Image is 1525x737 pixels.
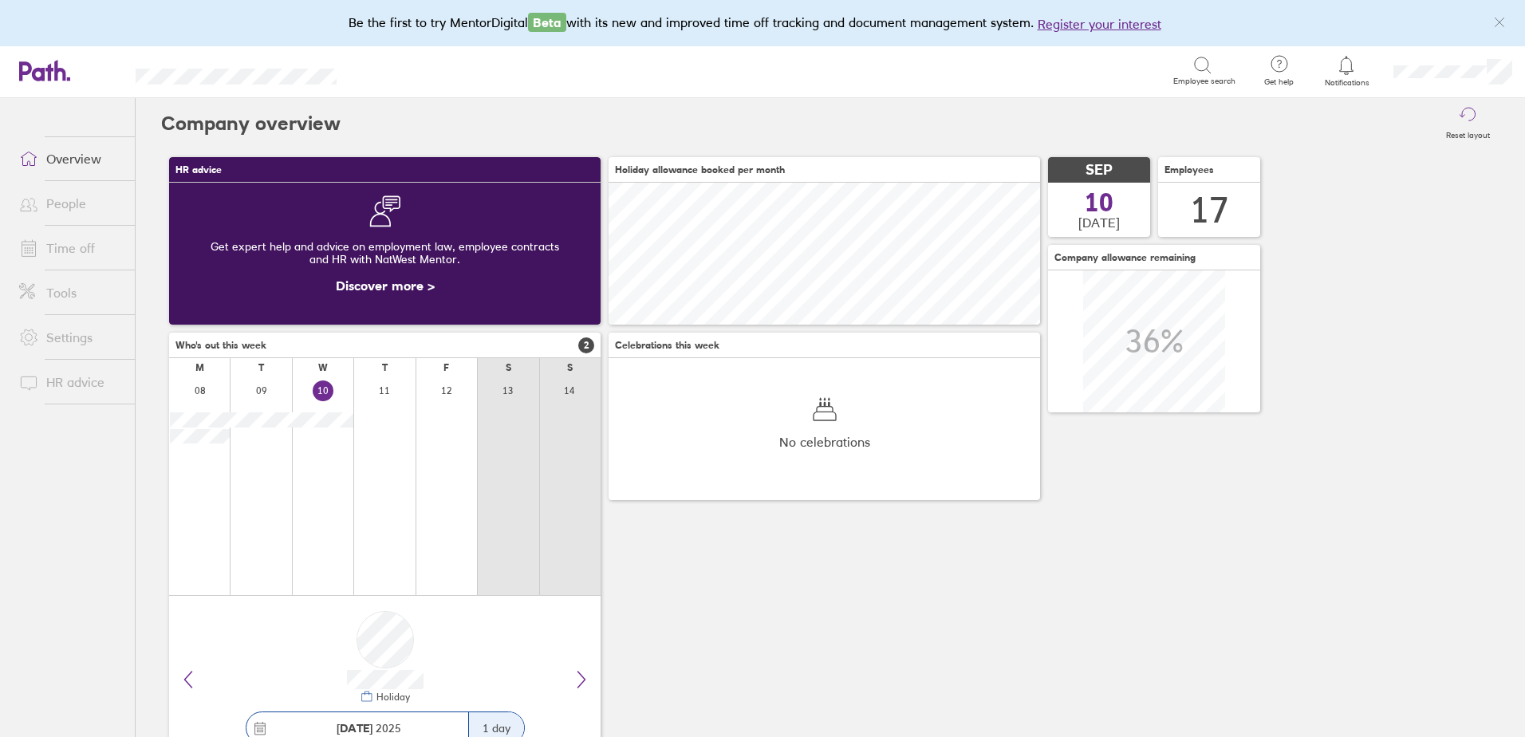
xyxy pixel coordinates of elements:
span: HR advice [175,164,222,175]
div: T [382,362,388,373]
a: Overview [6,143,135,175]
span: Who's out this week [175,340,266,351]
div: Holiday [373,692,410,703]
span: Beta [528,13,566,32]
div: Be the first to try MentorDigital with its new and improved time off tracking and document manage... [349,13,1177,33]
span: [DATE] [1078,215,1120,230]
span: 10 [1085,190,1113,215]
span: 2 [578,337,594,353]
div: W [318,362,328,373]
label: Reset layout [1436,126,1499,140]
div: S [567,362,573,373]
span: SEP [1086,162,1113,179]
div: S [506,362,511,373]
h2: Company overview [161,98,341,149]
div: T [258,362,264,373]
span: Notifications [1321,78,1373,88]
a: Time off [6,232,135,264]
span: Employees [1164,164,1214,175]
div: Get expert help and advice on employment law, employee contracts and HR with NatWest Mentor. [182,227,588,278]
div: M [195,362,204,373]
a: Settings [6,321,135,353]
span: Celebrations this week [615,340,719,351]
a: HR advice [6,366,135,398]
span: No celebrations [779,435,870,449]
a: People [6,187,135,219]
div: F [443,362,449,373]
span: 2025 [337,722,401,735]
a: Discover more > [336,278,435,294]
strong: [DATE] [337,721,372,735]
div: 17 [1190,190,1228,231]
span: Get help [1253,77,1305,87]
button: Reset layout [1436,98,1499,149]
span: Company allowance remaining [1054,252,1196,263]
a: Notifications [1321,54,1373,88]
a: Tools [6,277,135,309]
span: Employee search [1173,77,1235,86]
button: Register your interest [1038,14,1161,33]
div: Search [380,63,420,77]
span: Holiday allowance booked per month [615,164,785,175]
